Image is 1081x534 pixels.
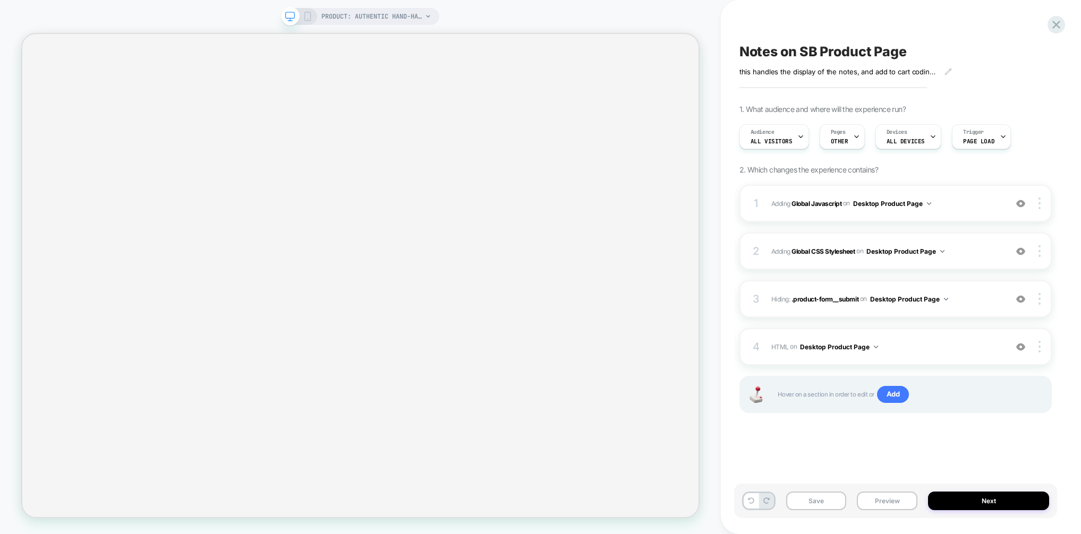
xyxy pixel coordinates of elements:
[791,295,858,303] span: .product-form__submit
[927,202,931,205] img: down arrow
[940,250,944,253] img: down arrow
[866,245,944,258] button: Desktop Product Page
[790,341,797,352] span: on
[1039,293,1041,305] img: close
[739,44,907,59] span: Notes on SB Product Page
[928,492,1049,510] button: Next
[751,128,774,136] span: Audience
[771,245,1001,258] span: Adding
[944,298,948,300] img: down arrow
[321,8,422,25] span: PRODUCT: Authentic Hand-Hammered Tibetan Singing Bowl Set [5 inch]
[771,197,1001,210] span: Adding
[887,128,907,136] span: Devices
[751,242,762,261] div: 2
[800,340,878,354] button: Desktop Product Page
[746,386,767,403] img: Joystick
[751,194,762,213] div: 1
[1016,247,1025,256] img: crossed eye
[860,293,867,305] span: on
[877,386,909,403] span: Add
[1039,197,1041,209] img: close
[778,386,1040,403] span: Hover on a section in order to edit or
[963,128,984,136] span: Trigger
[751,137,793,145] span: All Visitors
[1016,199,1025,208] img: crossed eye
[874,346,878,348] img: down arrow
[786,492,847,510] button: Save
[771,342,789,350] span: HTML
[751,337,762,356] div: 4
[1039,245,1041,257] img: close
[857,492,917,510] button: Preview
[870,292,948,306] button: Desktop Product Page
[853,197,931,210] button: Desktop Product Page
[771,292,1001,306] span: Hiding :
[887,137,925,145] span: ALL DEVICES
[739,67,937,76] span: this handles the display of the notes, and add to cart coding via visually
[1016,342,1025,351] img: crossed eye
[739,105,906,114] span: 1. What audience and where will the experience run?
[831,137,848,145] span: OTHER
[791,247,855,255] b: Global CSS Stylesheet
[1016,295,1025,304] img: crossed eye
[856,245,863,257] span: on
[739,165,878,174] span: 2. Which changes the experience contains?
[843,197,850,209] span: on
[1039,341,1041,352] img: close
[831,128,846,136] span: Pages
[791,199,841,207] b: Global Javascript
[751,289,762,308] div: 3
[963,137,994,145] span: Page Load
